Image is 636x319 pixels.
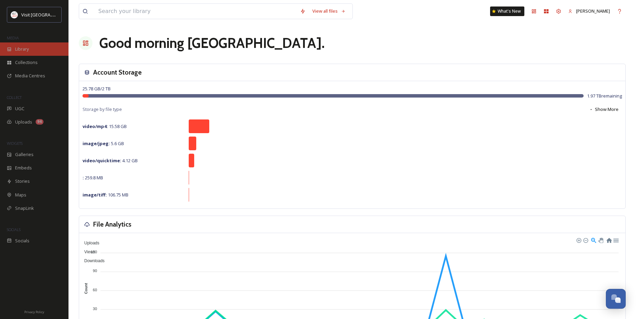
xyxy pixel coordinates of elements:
span: WIDGETS [7,141,23,146]
h1: Good morning [GEOGRAPHIC_DATA] . [99,33,325,53]
span: Stories [15,178,30,184]
span: 5.6 GB [83,140,124,146]
strong: image/jpeg : [83,140,110,146]
span: Embeds [15,165,32,171]
strong: image/tiff : [83,192,107,198]
div: Panning [598,238,602,242]
tspan: 60 [93,288,97,292]
div: Menu [613,237,619,243]
strong: video/quicktime : [83,157,121,164]
span: 4.12 GB [83,157,138,164]
span: MEDIA [7,35,19,40]
span: Media Centres [15,73,45,79]
tspan: 90 [93,269,97,273]
text: Count [84,283,88,294]
span: COLLECT [7,95,22,100]
span: 25.78 GB / 2 TB [83,86,111,92]
a: [PERSON_NAME] [565,4,613,18]
span: 106.75 MB [83,192,128,198]
div: Zoom In [576,238,581,242]
span: 259.8 MB [83,175,103,181]
h3: Account Storage [93,67,142,77]
a: What's New [490,7,524,16]
div: Reset Zoom [606,237,612,243]
img: download%20(3).png [11,11,18,18]
a: Privacy Policy [24,307,44,316]
span: SOCIALS [7,227,21,232]
strong: video/mp4 : [83,123,108,129]
span: Privacy Policy [24,310,44,314]
span: 15.58 GB [83,123,127,129]
span: UGC [15,105,24,112]
h3: File Analytics [93,219,132,229]
button: Show More [586,103,622,116]
span: Downloads [79,258,104,263]
span: Views [79,250,95,254]
strong: : [83,175,84,181]
button: Open Chat [606,289,626,309]
input: Search your library [95,4,297,19]
a: View all files [309,4,349,18]
span: Galleries [15,151,34,158]
span: SnapLink [15,205,34,212]
div: 94 [36,119,43,125]
div: Zoom Out [583,238,588,242]
span: Collections [15,59,38,66]
span: Uploads [15,119,32,125]
span: Storage by file type [83,106,122,113]
span: Library [15,46,29,52]
span: Visit [GEOGRAPHIC_DATA] [21,11,74,18]
span: [PERSON_NAME] [576,8,610,14]
tspan: 120 [91,250,97,254]
span: Socials [15,238,29,244]
span: Uploads [79,241,99,245]
span: 1.97 TB remaining [587,93,622,99]
tspan: 30 [93,307,97,311]
span: Maps [15,192,26,198]
div: Selection Zoom [590,237,596,243]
